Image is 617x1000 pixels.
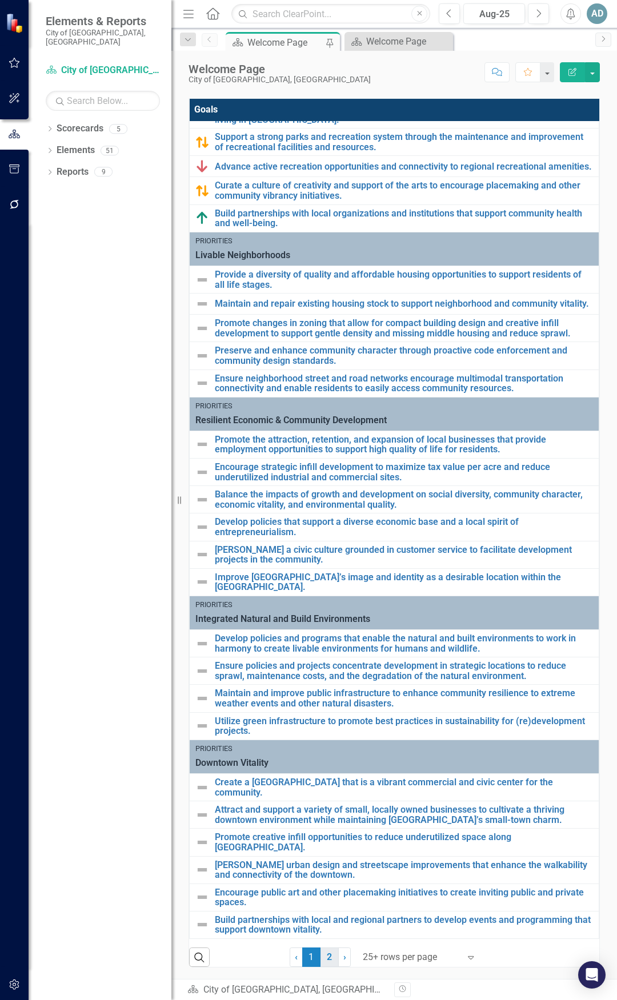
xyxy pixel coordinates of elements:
td: Double-Click to Edit Right Click for Context Menu [190,911,599,938]
img: Not Defined [195,376,209,390]
img: Not Defined [195,493,209,507]
a: Scorecards [57,122,103,135]
div: Welcome Page [189,63,371,75]
div: Aug-25 [467,7,521,21]
span: ‹ [295,951,298,962]
a: Attract and support a variety of small, locally owned businesses to cultivate a thriving downtown... [215,805,593,825]
img: Not Defined [195,808,209,822]
td: Double-Click to Edit Right Click for Context Menu [190,657,599,685]
a: City of [GEOGRAPHIC_DATA], [GEOGRAPHIC_DATA] [46,64,160,77]
button: Aug-25 [463,3,525,24]
div: Priorities [195,236,593,246]
td: Double-Click to Edit Right Click for Context Menu [190,541,599,568]
td: Double-Click to Edit Right Click for Context Menu [190,513,599,541]
img: Caution [195,184,209,198]
span: Integrated Natural and Build Environments [195,613,593,626]
a: 2 [320,947,339,967]
img: Not Defined [195,863,209,877]
img: Not Defined [195,349,209,363]
img: Not Defined [195,918,209,931]
span: 1 [302,947,320,967]
div: 51 [101,146,119,155]
td: Double-Click to Edit [190,596,599,629]
img: Not Defined [195,890,209,904]
a: Promote the attraction, retention, and expansion of local businesses that provide employment oppo... [215,435,593,455]
button: AD [587,3,607,24]
img: Not Defined [195,719,209,733]
span: Downtown Vitality [195,757,593,770]
img: Not Defined [195,781,209,794]
td: Double-Click to Edit Right Click for Context Menu [190,712,599,740]
td: Double-Click to Edit Right Click for Context Menu [190,801,599,829]
a: Encourage public art and other placemaking initiatives to create inviting public and private spaces. [215,887,593,907]
div: Welcome Page [366,34,450,49]
input: Search Below... [46,91,160,111]
td: Double-Click to Edit Right Click for Context Menu [190,685,599,712]
td: Double-Click to Edit [190,740,599,773]
div: Priorities [195,600,593,610]
a: Elements [57,144,95,157]
a: Reports [57,166,89,179]
img: Not Defined [195,836,209,849]
td: Double-Click to Edit Right Click for Context Menu [190,856,599,883]
img: Not Defined [195,692,209,705]
img: Above Target [195,211,209,225]
img: Not Defined [195,637,209,650]
img: Not Defined [195,437,209,451]
div: Welcome Page [247,35,323,50]
span: Livable Neighborhoods [195,249,593,262]
div: Open Intercom Messenger [578,961,606,989]
a: Support a strong parks and recreation system through the maintenance and improvement of recreatio... [215,132,593,152]
a: Preserve and enhance community character through proactive code enforcement and community design ... [215,346,593,366]
a: [PERSON_NAME] urban design and streetscape improvements that enhance the walkability and connecti... [215,860,593,880]
img: Not Defined [195,273,209,287]
td: Double-Click to Edit Right Click for Context Menu [190,156,599,177]
input: Search ClearPoint... [231,4,430,24]
a: Promote changes in zoning that allow for compact building design and creative infill development ... [215,318,593,338]
td: Double-Click to Edit Right Click for Context Menu [190,370,599,397]
td: Double-Click to Edit [190,397,599,431]
a: Curate a culture of creativity and support of the arts to encourage placemaking and other communi... [215,180,593,200]
a: Create an inviting and beautiful community where residents and businesses take pride in living in... [215,105,593,125]
td: Double-Click to Edit Right Click for Context Menu [190,459,599,486]
div: 5 [109,124,127,134]
td: Double-Click to Edit Right Click for Context Menu [190,342,599,370]
td: Double-Click to Edit Right Click for Context Menu [190,486,599,513]
img: ClearPoint Strategy [6,13,26,33]
a: Build partnerships with local organizations and institutions that support community health and we... [215,208,593,228]
a: City of [GEOGRAPHIC_DATA], [GEOGRAPHIC_DATA] [203,984,408,995]
img: Below Plan [195,159,209,173]
span: Resilient Economic & Community Development [195,414,593,427]
td: Double-Click to Edit [190,232,599,266]
img: Caution [195,135,209,149]
a: Promote creative infill opportunities to reduce underutilized space along [GEOGRAPHIC_DATA]. [215,832,593,852]
td: Double-Click to Edit Right Click for Context Menu [190,568,599,596]
a: Advance active recreation opportunities and connectivity to regional recreational amenities. [215,162,593,172]
div: City of [GEOGRAPHIC_DATA], [GEOGRAPHIC_DATA] [189,75,371,84]
img: Not Defined [195,297,209,311]
td: Double-Click to Edit Right Click for Context Menu [190,177,599,204]
td: Double-Click to Edit Right Click for Context Menu [190,829,599,856]
div: » [187,983,386,997]
div: 9 [94,167,113,177]
a: [PERSON_NAME] a civic culture grounded in customer service to facilitate development projects in ... [215,545,593,565]
td: Double-Click to Edit Right Click for Context Menu [190,128,599,156]
div: Priorities [195,744,593,754]
img: Not Defined [195,548,209,561]
small: City of [GEOGRAPHIC_DATA], [GEOGRAPHIC_DATA] [46,28,160,47]
a: Welcome Page [347,34,450,49]
a: Maintain and repair existing housing stock to support neighborhood and community vitality. [215,299,593,309]
img: Not Defined [195,322,209,335]
a: Provide a diversity of quality and affordable housing opportunities to support residents of all l... [215,270,593,290]
img: Not Defined [195,664,209,678]
a: Balance the impacts of growth and development on social diversity, community character, economic ... [215,489,593,509]
img: Not Defined [195,575,209,589]
a: Ensure policies and projects concentrate development in strategic locations to reduce sprawl, mai... [215,661,593,681]
td: Double-Click to Edit Right Click for Context Menu [190,204,599,232]
td: Double-Click to Edit Right Click for Context Menu [190,630,599,657]
td: Double-Click to Edit Right Click for Context Menu [190,294,599,315]
a: Ensure neighborhood street and road networks encourage multimodal transportation connectivity and... [215,374,593,393]
a: Encourage strategic infill development to maximize tax value per acre and reduce underutilized in... [215,462,593,482]
td: Double-Click to Edit Right Click for Context Menu [190,773,599,801]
